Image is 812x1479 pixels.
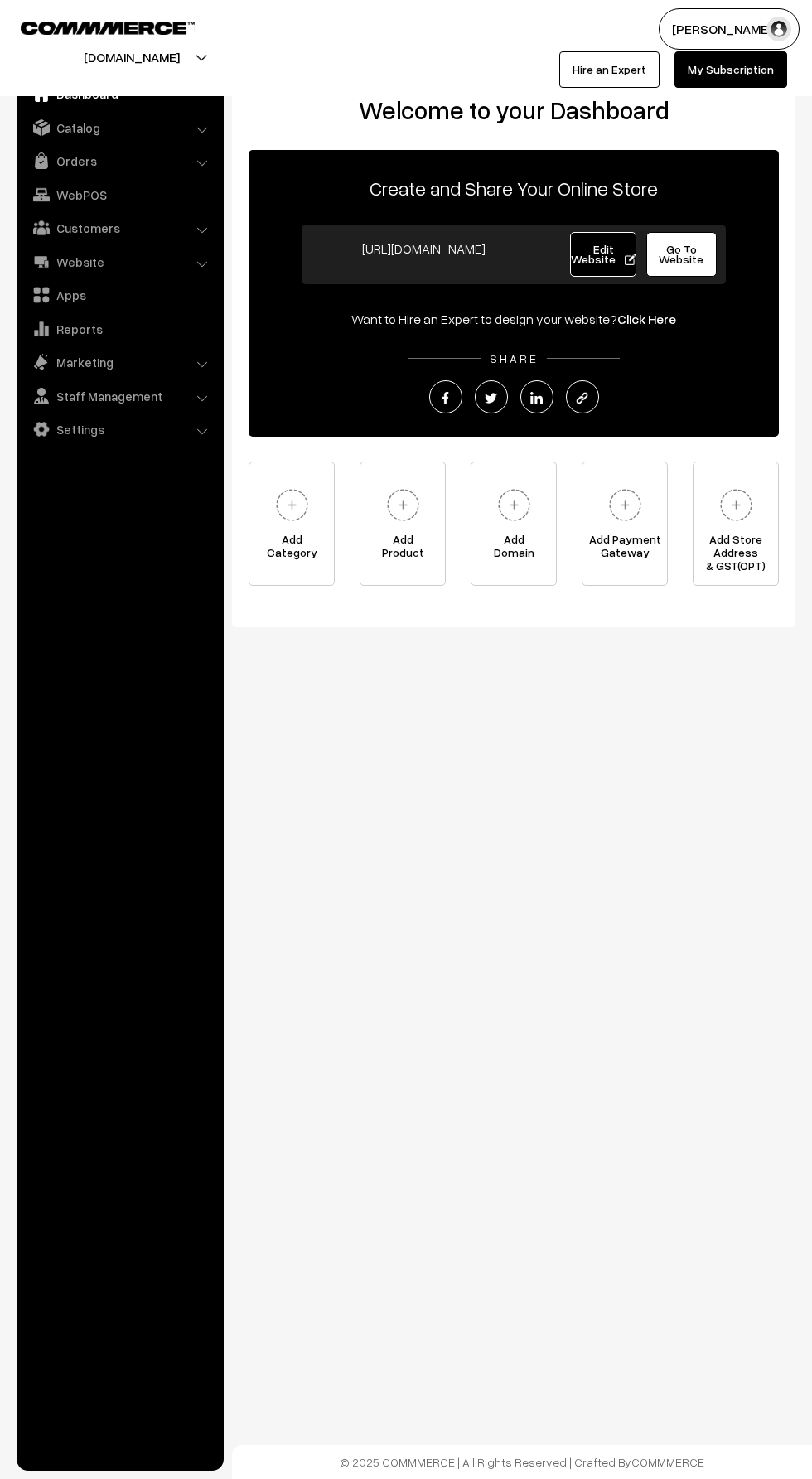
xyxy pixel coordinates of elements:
[269,482,315,528] img: plus.svg
[360,533,445,566] span: Add Product
[21,347,218,377] a: Marketing
[360,462,446,586] a: AddProduct
[471,462,557,586] a: AddDomain
[21,314,218,344] a: Reports
[491,482,537,528] img: plus.svg
[713,482,759,528] img: plus.svg
[646,232,717,277] a: Go To Website
[570,232,636,277] a: Edit Website
[249,309,779,329] div: Want to Hire an Expert to design your website?
[471,533,556,566] span: Add Domain
[481,351,547,365] span: SHARE
[21,180,218,210] a: WebPOS
[21,280,218,310] a: Apps
[26,36,238,78] button: [DOMAIN_NAME]
[21,17,166,36] a: COMMMERCE
[249,95,779,125] h2: Welcome to your Dashboard
[21,414,218,444] a: Settings
[674,51,787,88] a: My Subscription
[232,1445,812,1479] footer: © 2025 COMMMERCE | All Rights Reserved | Crafted By
[249,533,334,566] span: Add Category
[631,1455,704,1469] a: COMMMERCE
[21,381,218,411] a: Staff Management
[766,17,791,41] img: user
[659,8,800,50] button: [PERSON_NAME]
[559,51,660,88] a: Hire an Expert
[380,482,426,528] img: plus.svg
[582,533,667,566] span: Add Payment Gateway
[694,533,778,566] span: Add Store Address & GST(OPT)
[659,242,703,266] span: Go To Website
[249,462,335,586] a: AddCategory
[21,247,218,277] a: Website
[582,462,668,586] a: Add PaymentGateway
[21,113,218,143] a: Catalog
[617,311,676,327] a: Click Here
[21,213,218,243] a: Customers
[693,462,779,586] a: Add Store Address& GST(OPT)
[602,482,648,528] img: plus.svg
[21,146,218,176] a: Orders
[21,22,195,34] img: COMMMERCE
[571,242,636,266] span: Edit Website
[249,173,779,203] p: Create and Share Your Online Store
